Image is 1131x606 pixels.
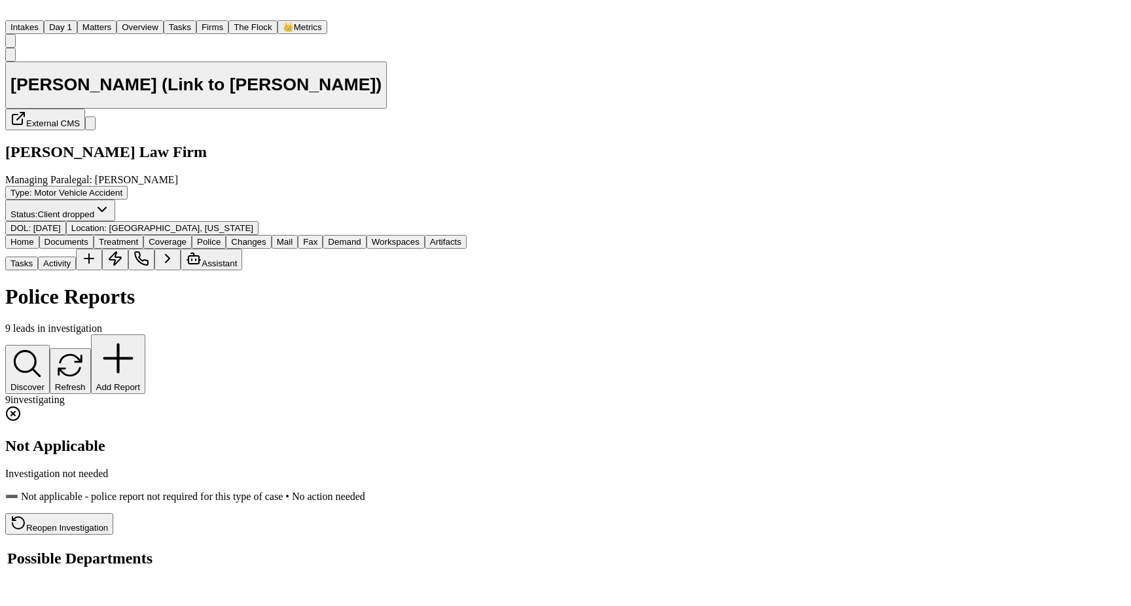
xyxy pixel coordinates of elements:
span: Demand [328,237,361,247]
span: Type : [10,188,32,198]
button: Edit matter name [5,62,387,109]
button: Edit DOL: 2025-09-02 [5,221,66,235]
span: Artifacts [430,237,461,247]
span: 9 investigating [5,394,65,405]
button: Activity [38,257,76,270]
h1: Police Reports [5,285,837,309]
span: DOL : [10,223,31,233]
p: Investigation not needed [5,468,837,480]
button: Edit Type: Motor Vehicle Accident [5,186,128,200]
a: Home [5,9,21,20]
button: Create Immediate Task [102,249,128,270]
span: Managing Paralegal: [5,174,92,185]
button: External CMS [5,109,85,130]
span: Client dropped [38,209,95,219]
button: Make a Call [128,249,154,270]
p: ➖ Not applicable - police report not required for this type of case • No action needed [5,490,837,503]
h1: [PERSON_NAME] (Link to [PERSON_NAME]) [10,75,382,95]
span: Fax [303,237,317,247]
a: Firms [196,21,228,32]
button: crownMetrics [278,20,327,34]
button: Tasks [5,257,38,270]
a: crownMetrics [278,21,327,32]
span: Workspaces [372,237,420,247]
span: Status: [10,209,38,219]
span: [GEOGRAPHIC_DATA], [US_STATE] [109,223,253,233]
button: The Flock [228,20,278,34]
button: Copy Matter ID [5,48,16,62]
span: Motor Vehicle Accident [34,188,122,198]
a: Intakes [5,21,44,32]
span: Assistant [202,258,237,268]
h2: Not Applicable [5,437,837,455]
span: External CMS [26,118,80,128]
button: Intakes [5,20,44,34]
button: Tasks [164,20,196,34]
span: Mail [277,237,293,247]
button: Matters [77,20,117,34]
a: The Flock [228,21,278,32]
a: Day 1 [44,21,77,32]
button: Overview [117,20,164,34]
span: Location : [71,223,107,233]
span: crown [283,22,294,32]
img: Finch Logo [5,5,21,18]
span: 9 leads in investigation [5,323,102,334]
span: Coverage [149,237,187,247]
span: [PERSON_NAME] [95,174,178,185]
h2: Possible Departments [7,550,835,567]
span: Police [197,237,221,247]
button: Discover [5,345,50,395]
a: Tasks [164,21,196,32]
span: [DATE] [33,223,61,233]
a: Overview [117,21,164,32]
button: Day 1 [44,20,77,34]
span: Home [10,237,34,247]
button: Assistant [181,249,242,270]
button: Reopen Investigation [5,513,113,535]
span: Documents [45,237,88,247]
span: Treatment [99,237,138,247]
button: Firms [196,20,228,34]
button: Add Report [91,334,145,394]
h2: [PERSON_NAME] Law Firm [5,143,837,161]
button: Change status from Client dropped [5,200,115,221]
a: Matters [77,21,117,32]
span: Changes [231,237,266,247]
button: Add Task [76,249,102,270]
button: Edit Location: Austin, Texas [66,221,259,235]
button: Refresh [50,348,91,395]
span: Metrics [294,22,322,32]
